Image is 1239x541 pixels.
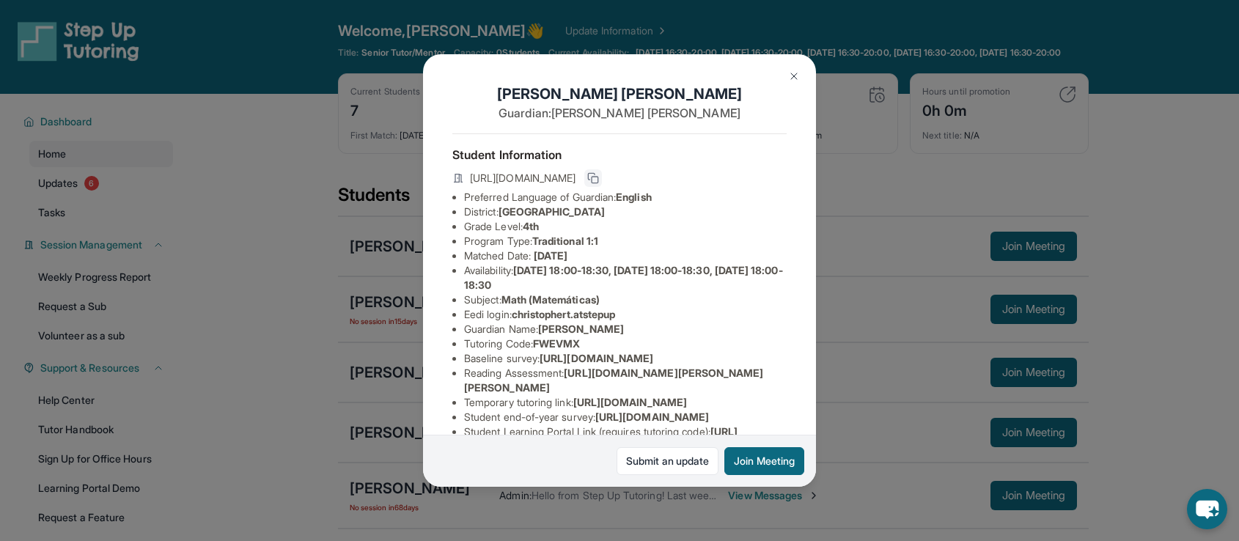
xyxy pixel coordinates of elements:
span: [DATE] 18:00-18:30, [DATE] 18:00-18:30, [DATE] 18:00-18:30 [464,264,783,291]
span: FWEVMX [533,337,580,350]
span: Math (Matemáticas) [501,293,600,306]
li: Baseline survey : [464,351,787,366]
span: [URL][DOMAIN_NAME] [573,396,687,408]
span: [URL][DOMAIN_NAME][PERSON_NAME][PERSON_NAME] [464,367,764,394]
span: 4th [523,220,539,232]
h1: [PERSON_NAME] [PERSON_NAME] [452,84,787,104]
span: [URL][DOMAIN_NAME] [595,411,709,423]
li: Temporary tutoring link : [464,395,787,410]
button: chat-button [1187,489,1227,529]
h4: Student Information [452,146,787,163]
li: Guardian Name : [464,322,787,336]
span: [URL][DOMAIN_NAME] [540,352,653,364]
span: [DATE] [534,249,567,262]
img: Close Icon [788,70,800,82]
li: Grade Level: [464,219,787,234]
li: Student end-of-year survey : [464,410,787,424]
li: Matched Date: [464,249,787,263]
a: Submit an update [617,447,718,475]
button: Join Meeting [724,447,804,475]
li: Reading Assessment : [464,366,787,395]
li: Program Type: [464,234,787,249]
span: [URL][DOMAIN_NAME] [470,171,576,185]
li: Availability: [464,263,787,292]
li: Tutoring Code : [464,336,787,351]
li: Subject : [464,292,787,307]
li: District: [464,205,787,219]
button: Copy link [584,169,602,187]
span: christophert.atstepup [512,308,615,320]
span: English [616,191,652,203]
p: Guardian: [PERSON_NAME] [PERSON_NAME] [452,104,787,122]
span: Traditional 1:1 [532,235,598,247]
li: Student Learning Portal Link (requires tutoring code) : [464,424,787,454]
span: [GEOGRAPHIC_DATA] [499,205,605,218]
li: Eedi login : [464,307,787,322]
li: Preferred Language of Guardian: [464,190,787,205]
span: [PERSON_NAME] [538,323,624,335]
